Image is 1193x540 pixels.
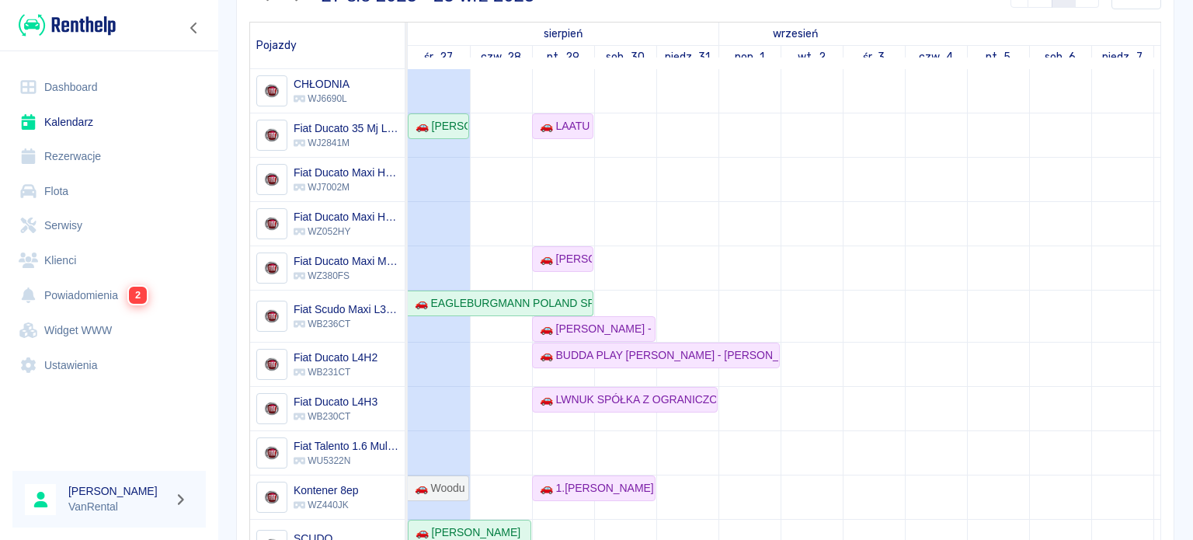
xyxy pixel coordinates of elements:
[259,396,284,422] img: Image
[409,118,468,134] div: 🚗 [PERSON_NAME]
[534,392,716,408] div: 🚗 LWNUK SPÓŁKA Z OGRANICZONĄ ODPOWIEDZIALNOŚCIĄ - [PERSON_NAME]
[294,301,398,317] h6: Fiat Scudo Maxi L3H1
[12,277,206,313] a: Powiadomienia2
[294,180,398,194] p: WJ7002M
[409,480,468,496] div: 🚗 Woodu [PERSON_NAME] - [PERSON_NAME]
[294,225,398,239] p: WZ052HY
[534,321,654,337] div: 🚗 [PERSON_NAME] - [PERSON_NAME]
[294,317,398,331] p: WB236CT
[68,483,168,499] h6: [PERSON_NAME]
[794,46,830,68] a: 2 września 2025
[294,365,377,379] p: WB231CT
[294,136,398,150] p: WJ2841M
[770,23,823,45] a: 1 września 2025
[12,313,206,348] a: Widget WWW
[294,165,398,180] h6: Fiat Ducato Maxi HD MJ L4H2
[731,46,769,68] a: 1 września 2025
[259,256,284,281] img: Image
[259,211,284,237] img: Image
[602,46,649,68] a: 30 sierpnia 2025
[259,78,284,104] img: Image
[409,295,592,312] div: 🚗 EAGLEBURGMANN POLAND SPÓŁKA Z OGRANICZONĄ ODPOWIEDZIALNOŚCIĄ - [PERSON_NAME]
[12,12,116,38] a: Renthelp logo
[259,485,284,510] img: Image
[259,352,284,378] img: Image
[294,350,377,365] h6: Fiat Ducato L4H2
[259,167,284,193] img: Image
[12,348,206,383] a: Ustawienia
[294,483,358,498] h6: Kontener 8ep
[294,454,398,468] p: WU5322N
[294,76,350,92] h6: CHŁODNIA
[294,394,377,409] h6: Fiat Ducato L4H3
[12,174,206,209] a: Flota
[982,46,1015,68] a: 5 września 2025
[183,18,206,38] button: Zwiń nawigację
[294,269,398,283] p: WZ380FS
[19,12,116,38] img: Renthelp logo
[534,347,778,364] div: 🚗 BUDDA PLAY [PERSON_NAME] - [PERSON_NAME]
[859,46,889,68] a: 3 września 2025
[294,409,377,423] p: WB230CT
[12,208,206,243] a: Serwisy
[12,70,206,105] a: Dashboard
[661,46,715,68] a: 31 sierpnia 2025
[294,253,398,269] h6: Fiat Ducato Maxi MJ L4H2
[294,438,398,454] h6: Fiat Talento 1.6 Multijet L2H1 Base
[12,105,206,140] a: Kalendarz
[129,287,147,304] span: 2
[259,441,284,466] img: Image
[534,251,592,267] div: 🚗 [PERSON_NAME]
[294,120,398,136] h6: Fiat Ducato 35 Mj L3H2
[540,23,586,45] a: 27 sierpnia 2025
[1041,46,1080,68] a: 6 września 2025
[534,480,654,496] div: 🚗 1.[PERSON_NAME] ADEXIM PRZEPROWADZKI SPÓLKA CYWILNA, 2. ADEXIM PRZEPROWADZKI [PERSON_NAME] - [P...
[915,46,957,68] a: 4 września 2025
[1098,46,1146,68] a: 7 września 2025
[294,209,398,225] h6: Fiat Ducato Maxi HD MJ L4H2
[534,118,592,134] div: 🚗 LAATU GROUP [PERSON_NAME] - [PERSON_NAME]
[294,92,350,106] p: WJ6690L
[256,39,297,52] span: Pojazdy
[420,46,457,68] a: 27 sierpnia 2025
[543,46,583,68] a: 29 sierpnia 2025
[259,123,284,148] img: Image
[294,498,358,512] p: WZ440JK
[477,46,526,68] a: 28 sierpnia 2025
[68,499,168,515] p: VanRental
[259,304,284,329] img: Image
[12,243,206,278] a: Klienci
[12,139,206,174] a: Rezerwacje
